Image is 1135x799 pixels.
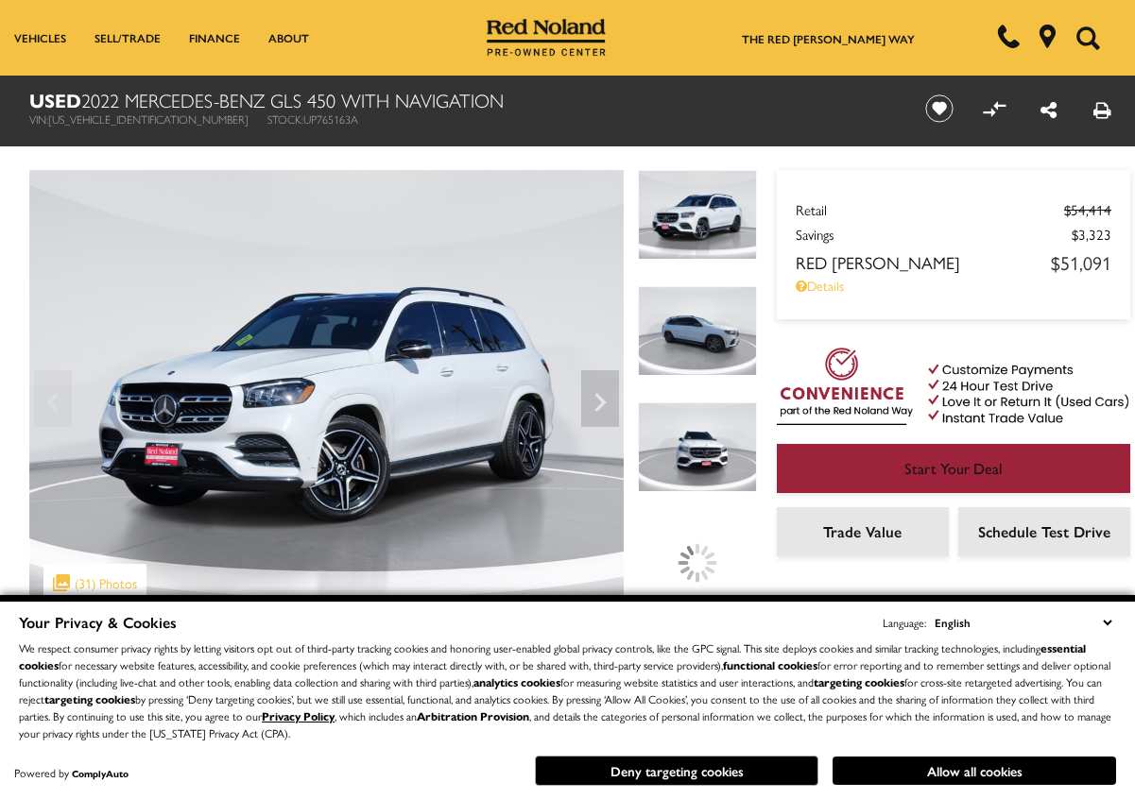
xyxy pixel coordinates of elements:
div: Powered by [14,767,129,779]
img: Used 2022 Polar White Mercedes-Benz GLS 450 image 1 [638,170,757,260]
span: $51,091 [1051,248,1111,276]
button: Deny targeting cookies [535,756,818,786]
span: Start Your Deal [904,457,1003,479]
span: Retail [796,199,1064,219]
div: (31) Photos [43,564,146,602]
strong: targeting cookies [44,690,135,707]
a: Print this Used 2022 Mercedes-Benz GLS 450 With Navigation [1093,95,1111,123]
a: Trade Value [777,507,949,556]
span: VIN: [29,110,48,127]
a: Red Noland Pre-Owned [487,25,606,44]
span: Trade Value [823,520,902,542]
strong: Arbitration Provision [417,707,529,724]
span: $3,323 [1072,224,1111,244]
button: Allow all cookies [833,756,1116,785]
a: Details [796,276,1111,295]
img: Used 2022 Polar White Mercedes-Benz GLS 450 image 3 [638,402,757,492]
img: Used 2022 Polar White Mercedes-Benz GLS 450 image 1 [29,170,624,616]
strong: functional cookies [723,656,817,673]
button: Compare vehicle [980,94,1008,123]
a: Retail $54,414 [796,199,1111,219]
span: Schedule Test Drive [978,520,1110,542]
strong: targeting cookies [814,673,904,690]
span: Your Privacy & Cookies [19,611,177,633]
div: Next [581,370,619,427]
span: [US_VEHICLE_IDENTIFICATION_NUMBER] [48,110,249,127]
a: The Red [PERSON_NAME] Way [742,30,915,47]
a: Red [PERSON_NAME] $51,091 [796,248,1111,276]
del: $54,414 [1064,199,1111,219]
strong: analytics cookies [473,673,560,690]
strong: Used [29,86,81,113]
span: UP765163A [303,110,358,127]
strong: essential cookies [19,639,1086,673]
span: Red [PERSON_NAME] [796,250,1051,274]
a: Share this Used 2022 Mercedes-Benz GLS 450 With Navigation [1040,95,1057,123]
img: Red Noland Pre-Owned [487,19,606,57]
a: Start Your Deal [777,444,1130,493]
a: Savings $3,323 [796,224,1111,244]
span: Savings [796,224,1072,244]
h1: 2022 Mercedes-Benz GLS 450 With Navigation [29,90,894,110]
span: Stock: [267,110,303,127]
div: Language: [883,617,926,628]
img: Used 2022 Polar White Mercedes-Benz GLS 450 image 2 [638,286,757,376]
select: Language Select [930,612,1116,633]
button: Open the search field [1069,1,1107,75]
p: We respect consumer privacy rights by letting visitors opt out of third-party tracking cookies an... [19,639,1116,741]
a: ComplyAuto [72,767,129,780]
button: Save vehicle [919,93,960,124]
a: Schedule Test Drive [958,507,1130,556]
a: Privacy Policy [262,707,335,724]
